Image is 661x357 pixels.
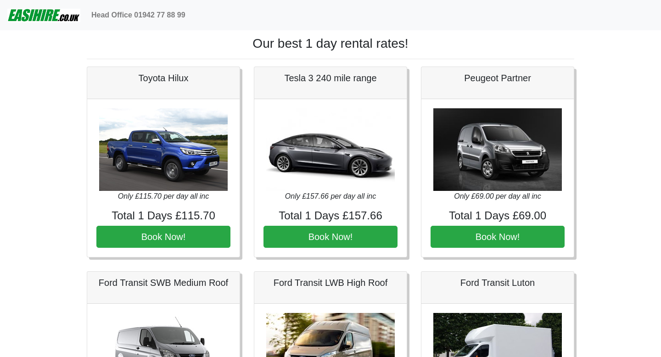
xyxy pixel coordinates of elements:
img: easihire_logo_small.png [7,6,80,24]
h1: Our best 1 day rental rates! [87,36,574,51]
i: Only £157.66 per day all inc [285,192,376,200]
i: Only £69.00 per day all inc [454,192,541,200]
h5: Tesla 3 240 mile range [263,73,398,84]
h5: Peugeot Partner [431,73,565,84]
h5: Ford Transit LWB High Roof [263,277,398,288]
b: Head Office 01942 77 88 99 [91,11,185,19]
a: Head Office 01942 77 88 99 [88,6,189,24]
h5: Ford Transit SWB Medium Roof [96,277,230,288]
button: Book Now! [431,226,565,248]
h5: Ford Transit Luton [431,277,565,288]
h5: Toyota Hilux [96,73,230,84]
img: Peugeot Partner [433,108,562,191]
h4: Total 1 Days £69.00 [431,209,565,223]
button: Book Now! [263,226,398,248]
button: Book Now! [96,226,230,248]
h4: Total 1 Days £157.66 [263,209,398,223]
img: Toyota Hilux [99,108,228,191]
i: Only £115.70 per day all inc [118,192,209,200]
h4: Total 1 Days £115.70 [96,209,230,223]
img: Tesla 3 240 mile range [266,108,395,191]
